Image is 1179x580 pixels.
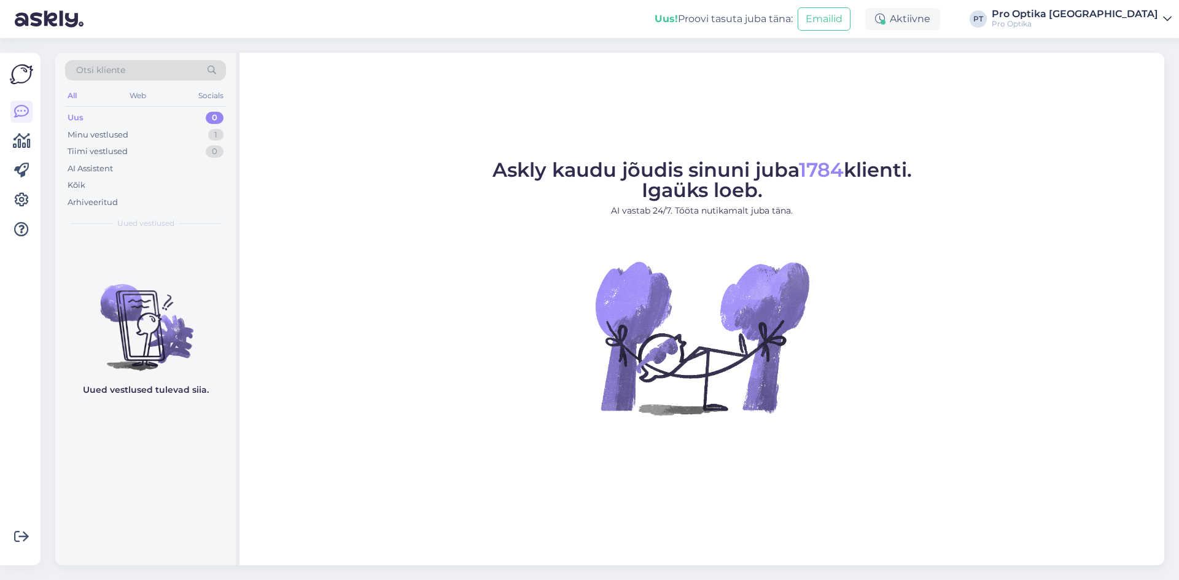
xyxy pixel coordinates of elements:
p: Uued vestlused tulevad siia. [83,384,209,396]
b: Uus! [655,13,678,25]
div: 0 [206,145,224,158]
div: Minu vestlused [68,129,128,141]
span: Askly kaudu jõudis sinuni juba klienti. Igaüks loeb. [492,158,912,202]
div: Uus [68,112,84,124]
button: Emailid [798,7,850,31]
p: AI vastab 24/7. Tööta nutikamalt juba täna. [492,204,912,217]
div: Socials [196,88,226,104]
div: PT [970,10,987,28]
div: Arhiveeritud [68,196,118,209]
div: 1 [208,129,224,141]
div: All [65,88,79,104]
div: Web [127,88,149,104]
a: Pro Optika [GEOGRAPHIC_DATA]Pro Optika [992,9,1172,29]
div: Tiimi vestlused [68,145,128,158]
div: Pro Optika [GEOGRAPHIC_DATA] [992,9,1158,19]
img: No Chat active [591,227,812,448]
div: Proovi tasuta juba täna: [655,12,793,26]
span: Otsi kliente [76,64,125,77]
div: 0 [206,112,224,124]
img: No chats [55,262,236,373]
div: Pro Optika [992,19,1158,29]
div: AI Assistent [68,163,113,175]
span: Uued vestlused [117,218,174,229]
div: Kõik [68,179,85,191]
div: Aktiivne [865,8,940,30]
img: Askly Logo [10,63,33,86]
span: 1784 [799,158,844,182]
